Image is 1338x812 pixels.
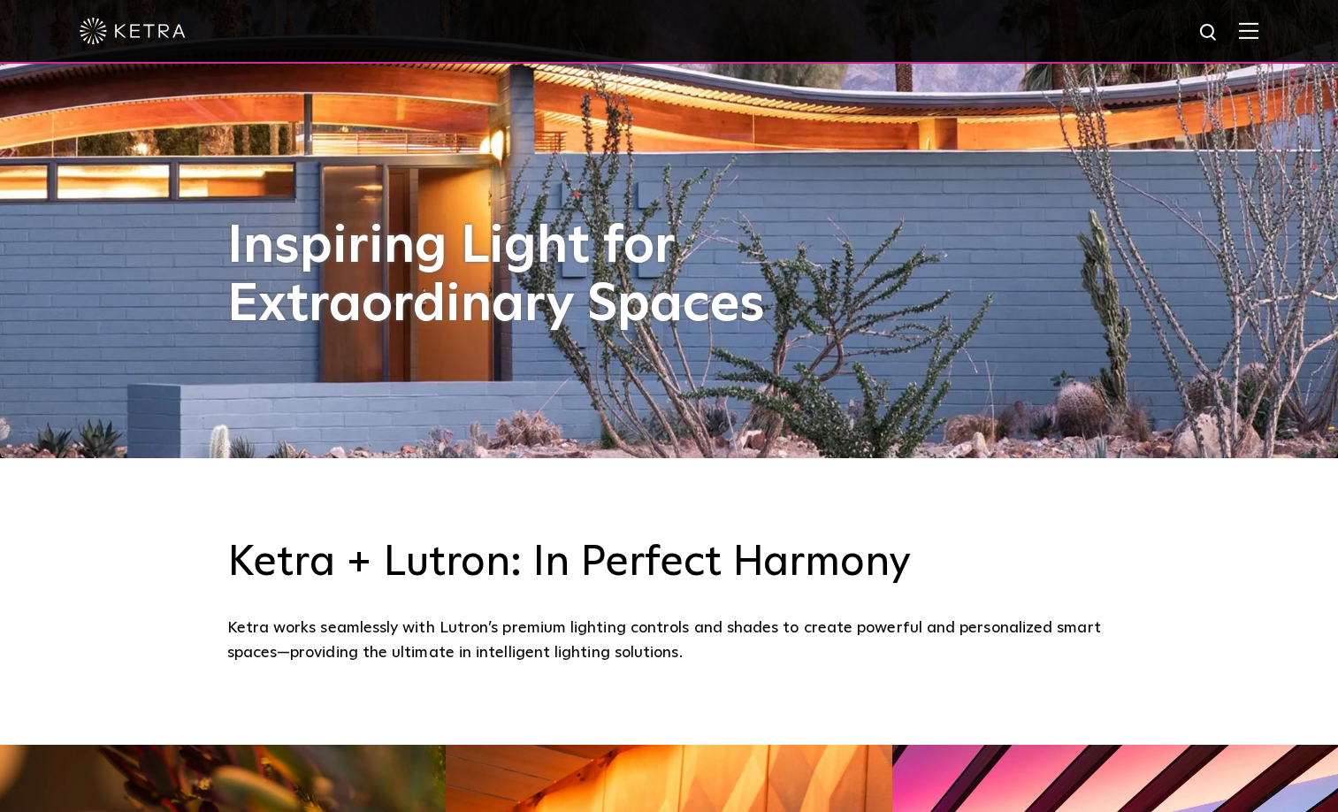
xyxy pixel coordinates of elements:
img: ketra-logo-2019-white [80,18,186,44]
h1: Inspiring Light for Extraordinary Spaces [227,218,802,334]
img: Hamburger%20Nav.svg [1239,22,1258,39]
div: Ketra works seamlessly with Lutron’s premium lighting controls and shades to create powerful and ... [227,616,1112,666]
h3: Ketra + Lutron: In Perfect Harmony [227,538,1112,589]
img: search icon [1198,22,1220,44]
